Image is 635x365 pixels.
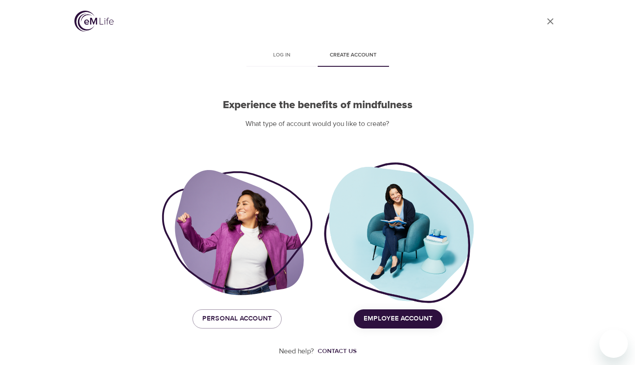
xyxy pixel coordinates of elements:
a: Contact us [314,347,356,356]
p: What type of account would you like to create? [162,119,474,129]
button: Employee Account [354,309,442,328]
img: logo [74,11,114,32]
h2: Experience the benefits of mindfulness [162,99,474,112]
div: Contact us [318,347,356,356]
button: Personal Account [193,309,282,328]
span: Log in [252,51,312,60]
a: close [540,11,561,32]
span: Create account [323,51,384,60]
iframe: Button to launch messaging window [599,329,628,358]
span: Employee Account [364,313,433,324]
p: Need help? [279,346,314,357]
span: Personal Account [202,313,272,324]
